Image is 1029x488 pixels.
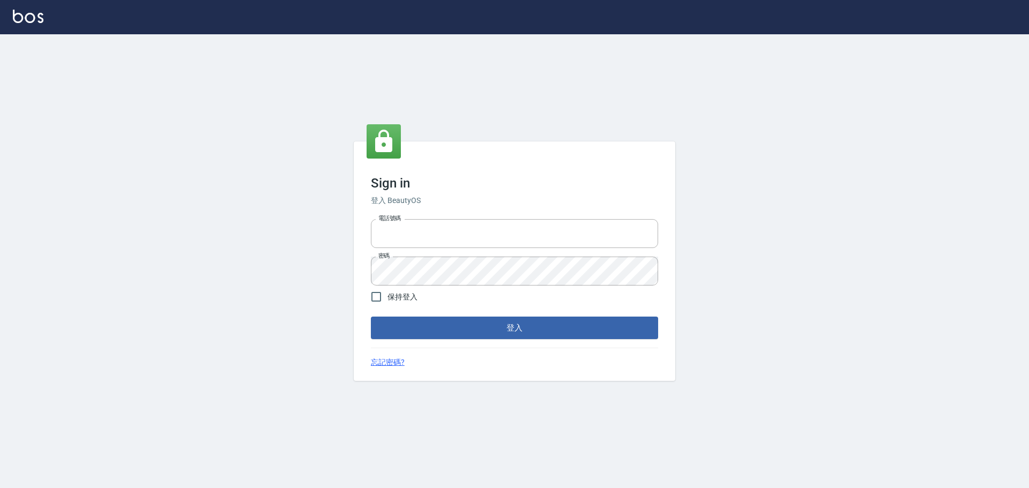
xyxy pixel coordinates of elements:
[371,195,658,206] h6: 登入 BeautyOS
[371,317,658,339] button: 登入
[378,214,401,222] label: 電話號碼
[371,357,405,368] a: 忘記密碼?
[371,176,658,191] h3: Sign in
[13,10,43,23] img: Logo
[378,252,390,260] label: 密碼
[387,291,417,303] span: 保持登入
